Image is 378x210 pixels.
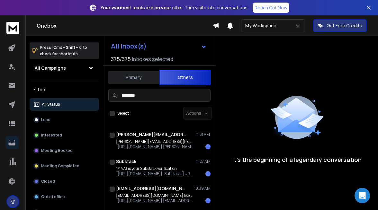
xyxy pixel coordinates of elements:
button: Meeting Booked [30,144,99,157]
p: [PERSON_NAME][EMAIL_ADDRESS][PERSON_NAME][DOMAIN_NAME] liked Faster decisions with [116,139,193,144]
p: My Workspace [245,22,279,29]
p: – Turn visits into conversations [101,4,248,11]
button: Out of office [30,190,99,203]
button: Meeting Completed [30,160,99,172]
p: Out of office [41,194,65,199]
p: [[URL][DOMAIN_NAME]] [PERSON_NAME][EMAIL_ADDRESS][PERSON_NAME][DOMAIN_NAME] liked Faster decision... [116,144,193,149]
h3: Inboxes selected [132,55,173,63]
p: 11:27 AM [196,159,211,164]
h1: [EMAIL_ADDRESS][DOMAIN_NAME] [116,185,187,192]
h1: Substack [116,158,136,165]
span: 375 / 375 [111,55,131,63]
h3: Filters [30,85,99,94]
button: Closed [30,175,99,188]
button: Others [159,70,211,85]
p: Meeting Booked [41,148,73,153]
h1: [PERSON_NAME][EMAIL_ADDRESS][PERSON_NAME][DOMAIN_NAME] [116,131,187,138]
h1: All Inbox(s) [111,43,147,49]
button: Get Free Credits [313,19,367,32]
button: Primary [108,70,159,84]
p: 11:31 AM [196,132,211,137]
label: Select [117,111,129,116]
h1: Onebox [37,22,213,30]
strong: Your warmest leads are on your site [101,4,181,11]
p: Reach Out Now [255,4,287,11]
p: [[URL][DOMAIN_NAME]] [EMAIL_ADDRESS][DOMAIN_NAME] liked You’re in: Tech, [116,198,193,203]
button: Lead [30,113,99,126]
button: All Campaigns [30,62,99,74]
p: Closed [41,179,55,184]
h1: All Campaigns [35,65,66,71]
button: Interested [30,129,99,142]
p: [[URL][DOMAIN_NAME]] Substack [[URL][DOMAIN_NAME]!,w_80,h_80,c_fill,f_auto,q_auto:good,fl_progres... [116,171,193,176]
p: It’s the beginning of a legendary conversation [232,155,362,164]
p: All Status [42,102,60,107]
button: All Status [30,98,99,111]
div: Open Intercom Messenger [355,188,370,203]
p: Interested [41,133,62,138]
p: Get Free Credits [327,22,362,29]
div: 1 [205,144,211,149]
p: Lead [41,117,50,122]
div: 1 [205,198,211,203]
p: Meeting Completed [41,163,79,169]
p: 171473 is your Substack verification [116,166,193,171]
p: Press to check for shortcuts. [40,44,87,57]
a: Reach Out Now [253,3,289,13]
p: 10:39 AM [194,186,211,191]
p: [EMAIL_ADDRESS][DOMAIN_NAME] liked You’re in: Tech, [116,193,193,198]
img: logo [6,22,19,34]
div: 1 [205,171,211,176]
button: All Inbox(s) [106,40,212,53]
span: Cmd + Shift + k [52,44,82,51]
